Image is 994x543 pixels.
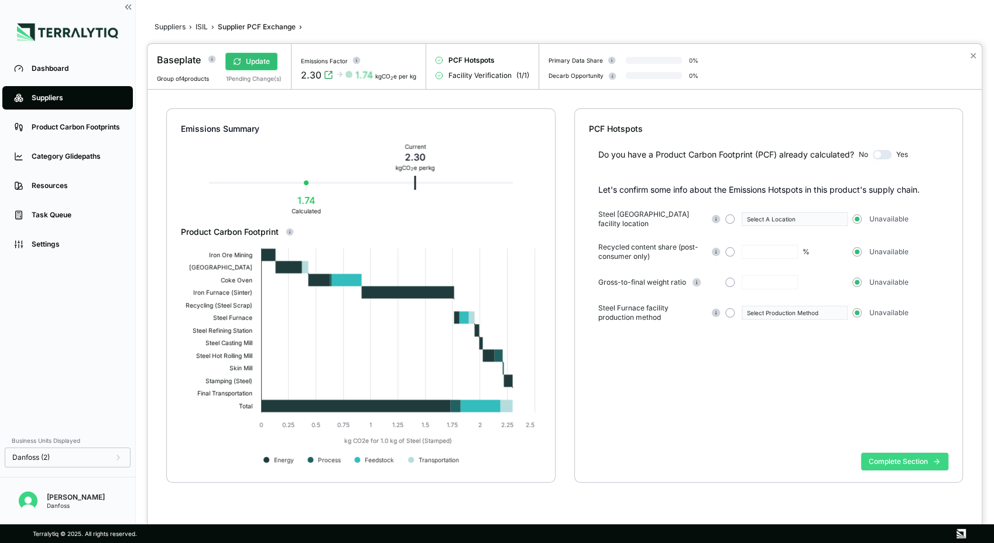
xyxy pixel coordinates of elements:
[598,210,705,228] span: Steel [GEOGRAPHIC_DATA] facility location
[355,68,373,82] div: 1.74
[181,123,540,135] div: Emissions Summary
[526,421,534,428] text: 2.5
[157,53,201,67] div: Baseplate
[205,339,252,347] text: Steel Casting Mill
[742,306,848,320] button: Select Production Method
[859,150,868,159] span: No
[689,57,698,64] div: 0 %
[205,377,252,385] text: Stamping (Steel)
[421,421,429,428] text: 1.5
[301,68,321,82] div: 2.30
[549,72,604,79] div: Decarb Opportunity
[419,456,459,464] text: Transportation
[239,402,252,409] text: Total
[186,302,252,309] text: Recycling (Steel Scrap)
[311,421,320,428] text: 0.5
[229,364,252,371] text: Skin Mill
[478,421,482,428] text: 2
[598,243,705,261] span: Recycled content share (post-consumer only)
[365,456,394,463] text: Feedstock
[861,453,948,470] button: Complete Section
[689,72,698,79] div: 0 %
[369,421,372,428] text: 1
[869,278,908,287] span: Unavailable
[501,421,513,428] text: 2.25
[396,164,435,171] div: kg CO e per kg
[589,123,948,135] div: PCF Hotspots
[196,352,252,360] text: Steel Hot Rolling Mill
[225,53,277,70] button: Update
[896,150,908,159] span: Yes
[292,207,321,214] div: Calculated
[274,456,294,464] text: Energy
[803,247,810,257] div: %
[598,278,686,287] span: Gross-to-final weight ratio
[448,56,495,65] span: PCF Hotspots
[318,456,341,463] text: Process
[598,303,705,322] span: Steel Furnace facility production method
[197,390,252,397] text: Final Transportation
[292,193,321,207] div: 1.74
[282,421,294,428] text: 0.25
[869,214,908,224] span: Unavailable
[598,149,854,160] div: Do you have a Product Carbon Footprint (PCF) already calculated?
[226,75,282,82] div: 1 Pending Change(s)
[396,143,435,150] div: Current
[747,216,842,223] div: Select A Location
[337,421,349,428] text: 0.75
[344,437,452,445] text: kg CO2e for 1.0 kg of Steel (Stamped)
[157,75,209,82] span: Group of 4 products
[301,57,348,64] div: Emissions Factor
[193,289,252,296] text: Iron Furnace (Sinter)
[213,314,252,321] text: Steel Furnace
[869,247,908,257] span: Unavailable
[375,73,416,80] div: kgCO e per kg
[392,421,403,428] text: 1.25
[747,309,842,316] div: Select Production Method
[390,76,393,81] sub: 2
[324,70,333,80] svg: View audit trail
[969,49,977,63] button: Close
[448,71,512,80] span: Facility Verification
[259,421,263,428] text: 0
[598,184,948,196] p: Let's confirm some info about the Emissions Hotspots in this product's supply chain.
[447,421,458,428] text: 1.75
[411,167,414,172] sub: 2
[396,150,435,164] div: 2.30
[869,308,908,317] span: Unavailable
[193,327,252,334] text: Steel Refining Station
[549,57,603,64] div: Primary Data Share
[189,264,252,271] text: [GEOGRAPHIC_DATA]
[742,212,848,226] button: Select A Location
[181,226,540,238] div: Product Carbon Footprint
[221,276,252,284] text: Coke Oven
[516,71,529,80] span: ( 1 / 1 )
[209,251,252,259] text: Iron Ore Mining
